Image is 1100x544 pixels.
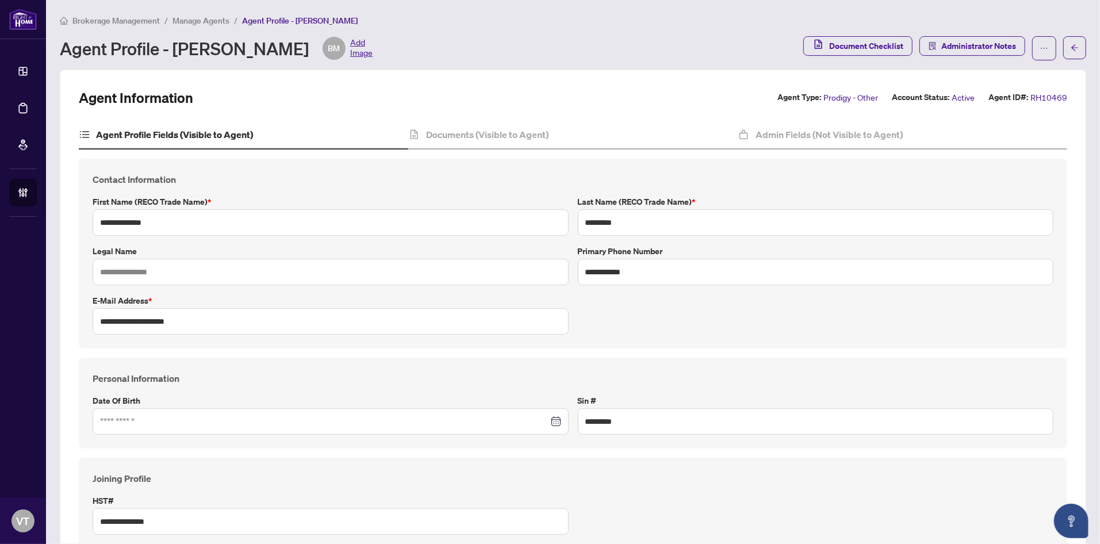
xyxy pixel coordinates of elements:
[9,9,37,30] img: logo
[93,196,569,208] label: First Name (RECO Trade Name)
[234,14,237,27] li: /
[578,245,1054,258] label: Primary Phone Number
[93,472,1053,485] h4: Joining Profile
[93,495,569,507] label: HST#
[93,173,1053,186] h4: Contact Information
[93,245,569,258] label: Legal Name
[988,91,1028,104] label: Agent ID#:
[929,42,937,50] span: solution
[1040,44,1048,52] span: ellipsis
[829,37,903,55] span: Document Checklist
[93,394,569,407] label: Date of Birth
[952,91,975,104] span: Active
[941,37,1016,55] span: Administrator Notes
[1030,91,1067,104] span: RH10469
[823,91,878,104] span: Prodigy - Other
[578,196,1054,208] label: Last Name (RECO Trade Name)
[93,371,1053,385] h4: Personal Information
[1054,504,1088,538] button: Open asap
[93,294,569,307] label: E-mail Address
[60,37,373,60] div: Agent Profile - [PERSON_NAME]
[17,513,30,529] span: VT
[60,17,68,25] span: home
[919,36,1025,56] button: Administrator Notes
[777,91,821,104] label: Agent Type:
[578,394,1054,407] label: Sin #
[328,42,340,55] span: BM
[173,16,229,26] span: Manage Agents
[1071,44,1079,52] span: arrow-left
[803,36,913,56] button: Document Checklist
[96,128,253,141] h4: Agent Profile Fields (Visible to Agent)
[242,16,358,26] span: Agent Profile - [PERSON_NAME]
[350,37,373,60] span: Add Image
[79,89,193,107] h2: Agent Information
[426,128,549,141] h4: Documents (Visible to Agent)
[892,91,949,104] label: Account Status:
[164,14,168,27] li: /
[756,128,903,141] h4: Admin Fields (Not Visible to Agent)
[72,16,160,26] span: Brokerage Management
